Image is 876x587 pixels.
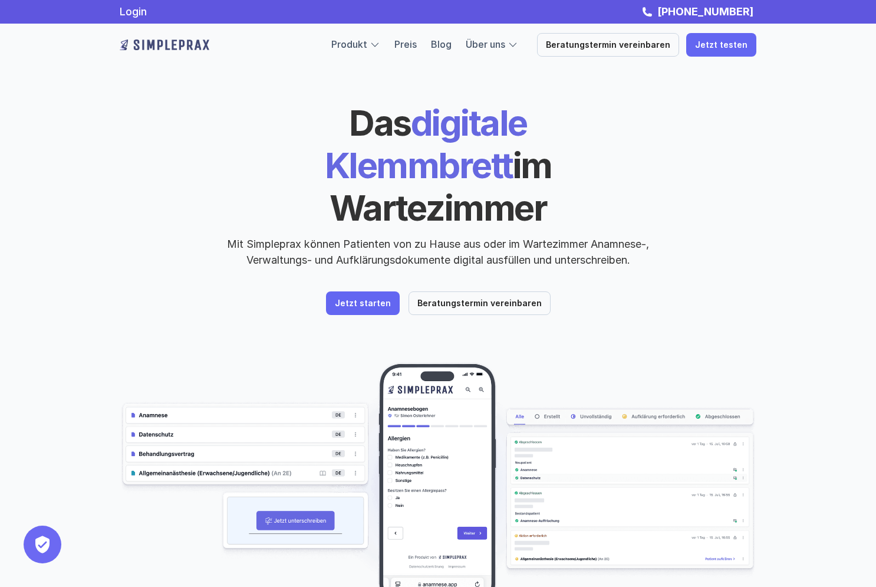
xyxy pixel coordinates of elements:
a: Produkt [331,38,367,50]
a: Preis [394,38,417,50]
p: Beratungstermin vereinbaren [417,299,542,309]
a: Blog [431,38,452,50]
a: Jetzt testen [686,33,756,57]
a: Beratungstermin vereinbaren [409,291,551,315]
a: Jetzt starten [326,291,400,315]
a: Über uns [466,38,505,50]
a: [PHONE_NUMBER] [654,5,756,18]
span: Das [349,101,411,144]
strong: [PHONE_NUMBER] [657,5,753,18]
span: im Wartezimmer [330,144,558,229]
p: Beratungstermin vereinbaren [546,40,670,50]
p: Jetzt testen [695,40,747,50]
a: Beratungstermin vereinbaren [537,33,679,57]
a: Login [120,5,147,18]
p: Jetzt starten [335,299,391,309]
h1: digitale Klemmbrett [235,101,641,229]
p: Mit Simpleprax können Patienten von zu Hause aus oder im Wartezimmer Anamnese-, Verwaltungs- und ... [217,236,659,268]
